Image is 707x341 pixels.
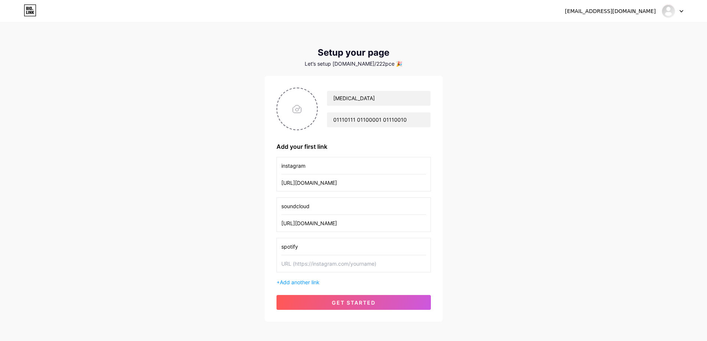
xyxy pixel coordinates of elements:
input: Your name [327,91,430,106]
div: [EMAIL_ADDRESS][DOMAIN_NAME] [565,7,656,15]
div: + [276,278,431,286]
input: URL (https://instagram.com/yourname) [281,174,426,191]
input: URL (https://instagram.com/yourname) [281,215,426,232]
button: get started [276,295,431,310]
input: Link name (My Instagram) [281,238,426,255]
input: Link name (My Instagram) [281,198,426,214]
input: URL (https://instagram.com/yourname) [281,255,426,272]
div: Let’s setup [DOMAIN_NAME]/222pce 🎉 [265,61,443,67]
img: 222pce [661,4,675,18]
div: Setup your page [265,47,443,58]
span: get started [332,299,376,306]
input: bio [327,112,430,127]
input: Link name (My Instagram) [281,157,426,174]
span: Add another link [280,279,320,285]
div: Add your first link [276,142,431,151]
